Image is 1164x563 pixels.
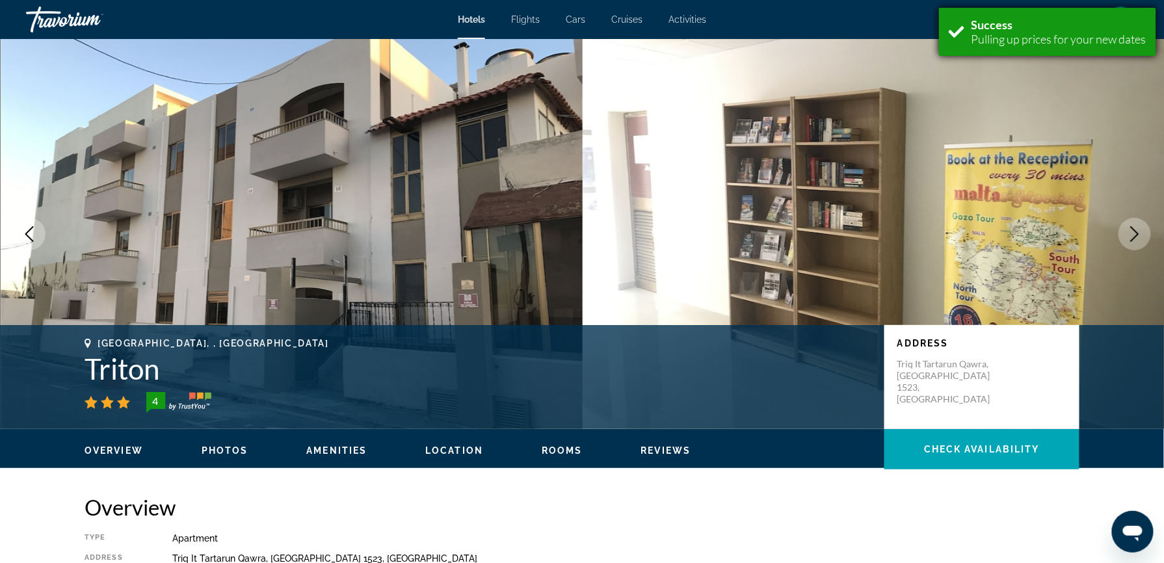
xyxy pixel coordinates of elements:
[1112,511,1154,553] iframe: Button to launch messaging window
[85,533,140,543] div: Type
[1104,6,1138,33] button: User Menu
[13,218,46,250] button: Previous image
[85,352,871,386] h1: Triton
[897,358,1001,405] p: Triq It Tartarun Qawra, [GEOGRAPHIC_DATA] 1523, [GEOGRAPHIC_DATA]
[972,18,1146,32] div: Success
[924,444,1040,454] span: Check Availability
[172,533,1079,543] div: Apartment
[1118,218,1151,250] button: Next image
[85,494,1079,520] h2: Overview
[897,338,1066,348] p: Address
[668,14,706,25] a: Activities
[611,14,642,25] a: Cruises
[972,32,1146,46] div: Pulling up prices for your new dates
[566,14,585,25] a: Cars
[146,392,211,413] img: trustyou-badge-hor.svg
[202,445,248,456] button: Photos
[542,445,583,456] button: Rooms
[641,445,691,456] button: Reviews
[511,14,540,25] a: Flights
[85,445,143,456] button: Overview
[425,445,483,456] button: Location
[26,3,156,36] a: Travorium
[142,393,168,409] div: 4
[884,429,1079,469] button: Check Availability
[458,14,485,25] a: Hotels
[98,338,329,348] span: [GEOGRAPHIC_DATA], , [GEOGRAPHIC_DATA]
[306,445,367,456] button: Amenities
